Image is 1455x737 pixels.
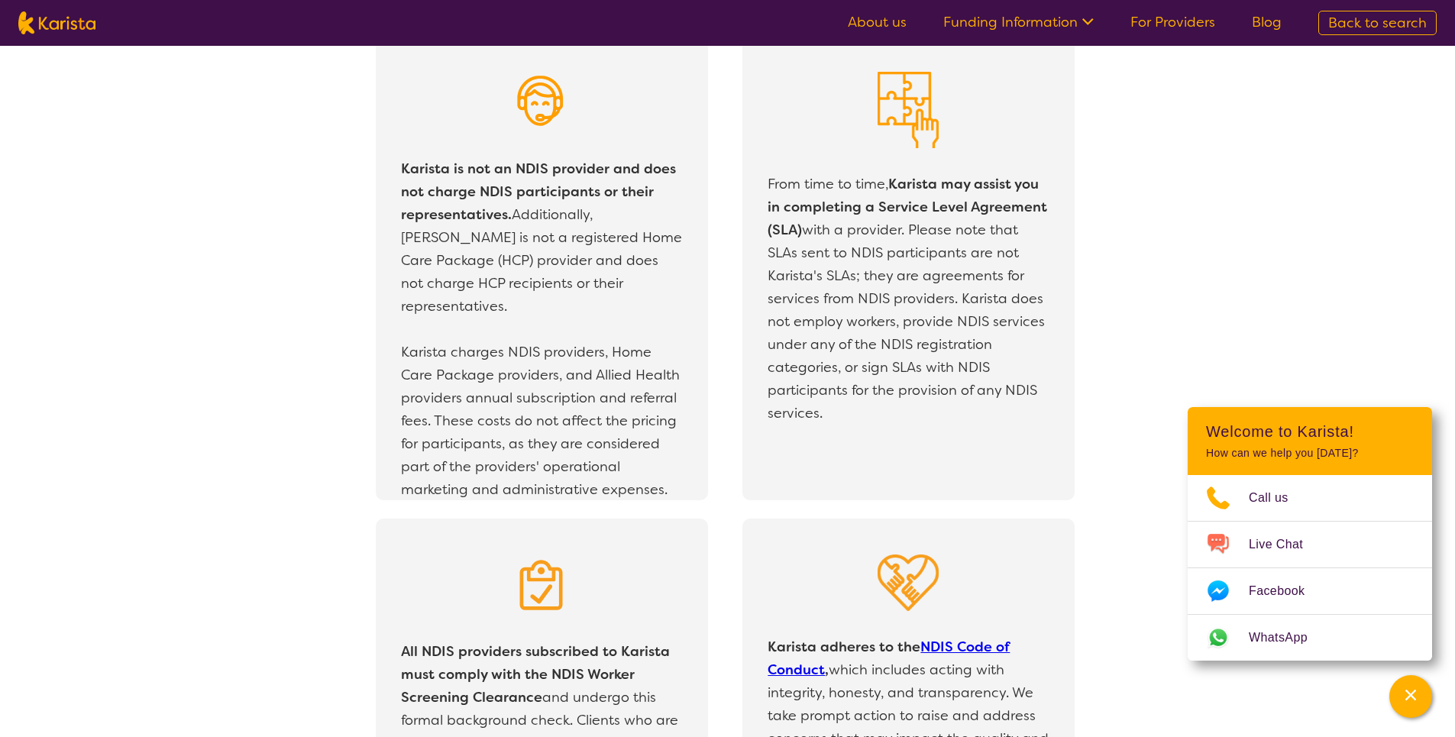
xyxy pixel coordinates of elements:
span: Back to search [1328,14,1427,32]
img: Clipboard icon [511,554,572,616]
a: Back to search [1318,11,1437,35]
button: Channel Menu [1389,675,1432,718]
a: About us [848,13,907,31]
a: Funding Information [943,13,1094,31]
b: Karista may assist you in completing a Service Level Agreement (SLA) [768,175,1047,239]
p: From time to time, with a provider. Please note that SLAs sent to NDIS participants are not Karis... [768,173,1049,425]
b: Karista adheres to the , [768,638,1010,679]
b: Karista is not an NDIS provider and does not charge NDIS participants or their representatives. [401,160,676,224]
img: Heart in Hand icon [878,554,939,611]
p: How can we help you [DATE]? [1206,447,1414,460]
span: Facebook [1249,580,1323,603]
b: All NDIS providers subscribed to Karista must comply with the NDIS Worker Screening Clearance [401,642,670,706]
div: Channel Menu [1188,407,1432,661]
span: WhatsApp [1249,626,1326,649]
span: Call us [1249,486,1307,509]
img: Karista logo [18,11,95,34]
a: Blog [1252,13,1282,31]
a: For Providers [1130,13,1215,31]
a: Web link opens in a new tab. [1188,615,1432,661]
p: Additionally, [PERSON_NAME] is not a registered Home Care Package (HCP) provider and does not cha... [401,157,682,318]
img: Person with headset icon [511,72,572,133]
ul: Choose channel [1188,475,1432,661]
span: Live Chat [1249,533,1321,556]
h2: Welcome to Karista! [1206,422,1414,441]
p: Karista charges NDIS providers, Home Care Package providers, and Allied Health providers annual s... [401,341,682,501]
img: Puzzle icon [878,72,939,148]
